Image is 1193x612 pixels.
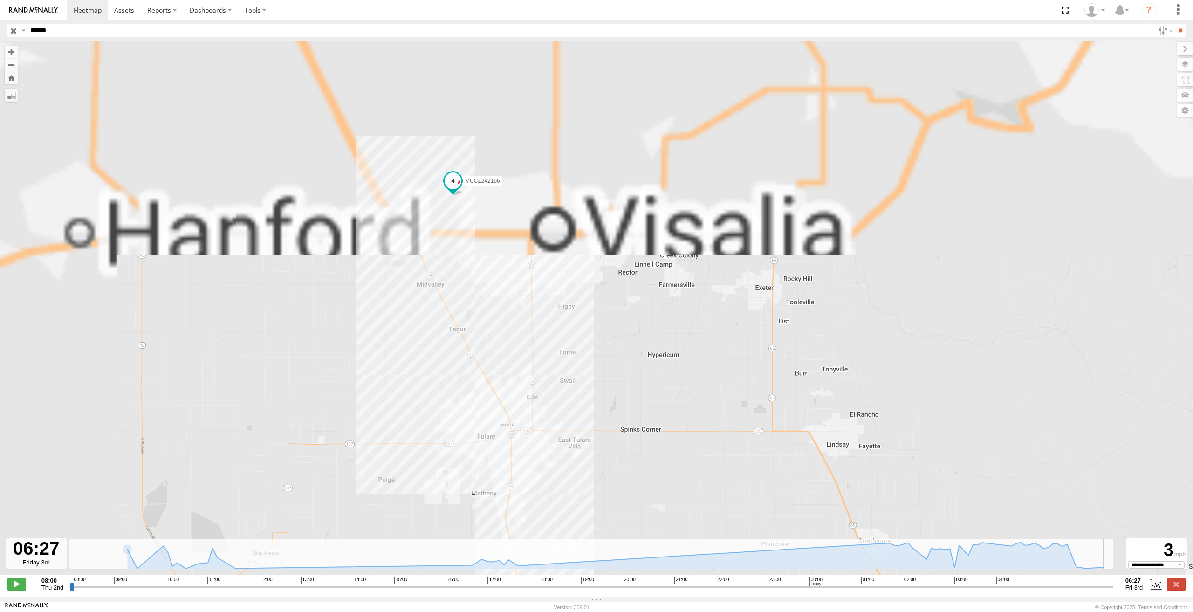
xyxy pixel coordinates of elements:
span: 03:00 [954,577,967,584]
label: Map Settings [1177,104,1193,117]
button: Zoom out [5,58,18,71]
div: 3 [1128,540,1186,561]
span: 15:00 [394,577,407,584]
span: 09:00 [114,577,127,584]
span: 20:00 [623,577,636,584]
span: 13:00 [301,577,314,584]
span: 01:00 [861,577,874,584]
div: Version: 309.01 [554,605,590,610]
span: 11:00 [207,577,220,584]
span: 21:00 [674,577,687,584]
div: Zulema McIntosch [1081,3,1108,17]
label: Measure [5,89,18,102]
strong: 08:00 [41,577,64,584]
i: ? [1141,3,1156,18]
button: Zoom Home [5,71,18,84]
span: 10:00 [166,577,179,584]
div: © Copyright 2025 - [1095,605,1188,610]
span: Thu 2nd Oct 2025 [41,584,64,591]
label: Search Query [20,24,27,37]
span: 14:00 [353,577,366,584]
span: 19:00 [581,577,594,584]
label: Play/Stop [7,578,26,590]
label: Search Filter Options [1155,24,1175,37]
span: 23:00 [768,577,781,584]
a: Terms and Conditions [1138,605,1188,610]
span: 00:00 [809,577,823,588]
span: 17:00 [487,577,501,584]
span: MCCZ242166 [465,177,500,184]
a: Visit our Website [5,603,48,612]
span: 22:00 [716,577,729,584]
span: 04:00 [996,577,1009,584]
span: Fri 3rd Oct 2025 [1125,584,1143,591]
span: 08:00 [73,577,86,584]
span: 18:00 [540,577,553,584]
img: rand-logo.svg [9,7,58,14]
span: 12:00 [260,577,273,584]
label: Close [1167,578,1186,590]
button: Zoom in [5,46,18,58]
span: 02:00 [903,577,916,584]
strong: 06:27 [1125,577,1143,584]
span: 16:00 [446,577,459,584]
